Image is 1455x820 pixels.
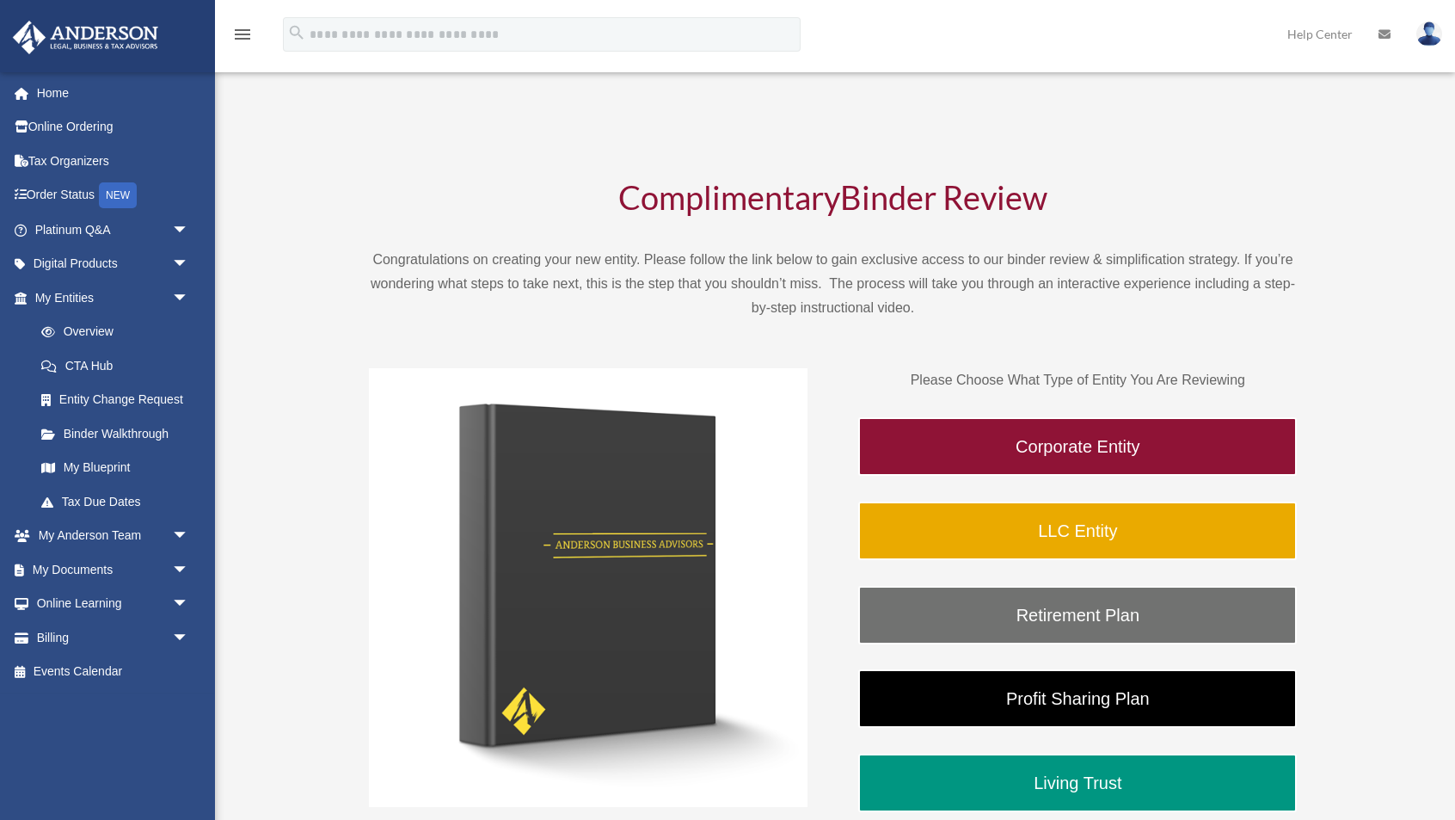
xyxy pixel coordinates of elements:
a: Entity Change Request [24,383,215,417]
a: Living Trust [858,754,1297,812]
a: CTA Hub [24,348,215,383]
div: NEW [99,182,137,208]
a: Platinum Q&Aarrow_drop_down [12,213,215,247]
a: Events Calendar [12,655,215,689]
a: My Anderson Teamarrow_drop_down [12,519,215,553]
img: User Pic [1416,22,1442,46]
a: menu [232,30,253,45]
a: Profit Sharing Plan [858,669,1297,728]
span: arrow_drop_down [172,552,206,588]
a: Digital Productsarrow_drop_down [12,247,215,281]
a: LLC Entity [858,502,1297,560]
span: Binder Review [840,177,1047,217]
span: arrow_drop_down [172,620,206,656]
i: search [287,23,306,42]
p: Congratulations on creating your new entity. Please follow the link below to gain exclusive acces... [369,248,1298,320]
a: Overview [24,315,215,349]
a: Binder Walkthrough [24,416,206,451]
a: Retirement Plan [858,586,1297,644]
span: arrow_drop_down [172,213,206,248]
a: Order StatusNEW [12,178,215,213]
a: Corporate Entity [858,417,1297,476]
a: My Blueprint [24,451,215,485]
a: My Documentsarrow_drop_down [12,552,215,587]
a: Tax Organizers [12,144,215,178]
span: arrow_drop_down [172,247,206,282]
p: Please Choose What Type of Entity You Are Reviewing [858,368,1297,392]
span: arrow_drop_down [172,519,206,554]
i: menu [232,24,253,45]
a: Online Learningarrow_drop_down [12,587,215,621]
span: arrow_drop_down [172,587,206,622]
a: Home [12,76,215,110]
a: Online Ordering [12,110,215,145]
a: Billingarrow_drop_down [12,620,215,655]
span: Complimentary [618,177,840,217]
span: arrow_drop_down [172,281,206,316]
a: Tax Due Dates [24,484,215,519]
img: Anderson Advisors Platinum Portal [8,21,163,54]
a: My Entitiesarrow_drop_down [12,281,215,315]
